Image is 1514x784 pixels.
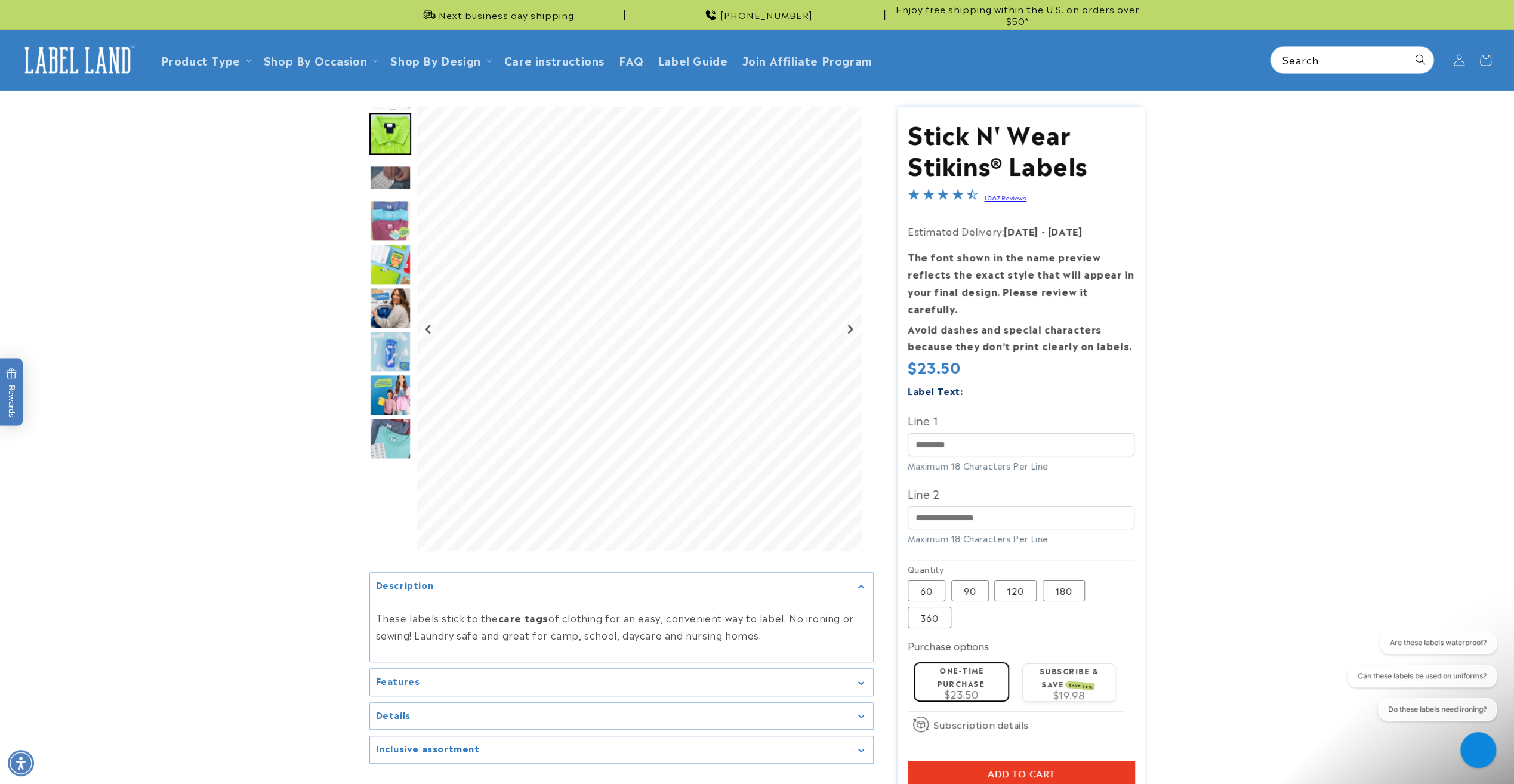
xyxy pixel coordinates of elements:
[369,244,411,286] div: Go to slide 5
[369,107,874,764] media-gallery: Gallery Viewer
[1407,47,1433,73] button: Search
[439,9,574,21] span: Next business day shipping
[498,610,548,625] strong: care tags
[945,687,979,701] span: $23.50
[376,675,420,687] h2: Features
[376,609,867,644] p: These labels stick to the of clothing for an easy, convenient way to label. No ironing or sewing!...
[994,580,1037,601] label: 120
[369,157,411,199] div: Go to slide 3
[1048,224,1083,238] strong: [DATE]
[1043,580,1085,601] label: 180
[376,709,411,721] h2: Details
[908,580,945,601] label: 60
[1067,681,1095,690] span: SAVE 15%
[908,356,961,377] span: $23.50
[988,769,1055,780] span: Add to cart
[908,410,1134,430] label: Line 1
[908,322,1132,353] strong: Avoid dashes and special characters because they don’t print clearly on labels.
[369,200,411,242] div: Go to slide 4
[369,375,411,416] div: Go to slide 8
[908,190,978,204] span: 4.7-star overall rating
[908,249,1134,315] strong: The font shown in the name preview reflects the exact style that will appear in your final design...
[369,331,411,373] div: Go to slide 7
[8,750,34,776] div: Accessibility Menu
[154,46,257,74] summary: Product Type
[369,165,411,190] img: null
[18,42,137,79] img: Label Land
[369,70,411,112] img: null
[908,532,1134,545] div: Maximum 18 Characters Per Line
[937,665,984,688] label: One-time purchase
[1040,665,1099,689] label: Subscribe & save
[6,368,17,418] span: Rewards
[908,223,1134,240] p: Estimated Delivery:
[1041,224,1046,238] strong: -
[908,384,963,397] label: Label Text:
[933,717,1029,731] span: Subscription details
[1053,687,1085,702] span: $19.98
[1454,728,1502,772] iframe: Gorgias live chat messenger
[504,53,605,67] span: Care instructions
[497,46,612,74] a: Care instructions
[890,3,1145,26] span: Enjoy free shipping within the U.S. on orders over $50*
[369,288,411,329] div: Go to slide 6
[383,46,497,74] summary: Shop By Design
[264,53,368,67] span: Shop By Occasion
[14,37,142,83] a: Label Land
[376,742,480,754] h2: Inclusive assortment
[720,9,813,21] span: [PHONE_NUMBER]
[742,53,872,67] span: Join Affiliate Program
[376,579,434,591] h2: Description
[390,52,480,68] a: Shop By Design
[908,118,1134,180] h1: Stick N' Wear Stikins® Labels
[257,46,384,74] summary: Shop By Occasion
[619,53,644,67] span: FAQ
[658,53,728,67] span: Label Guide
[370,573,873,600] summary: Description
[369,70,411,112] div: Go to slide 1
[612,46,651,74] a: FAQ
[651,46,735,74] a: Label Guide
[370,669,873,696] summary: Features
[1337,631,1503,730] iframe: Gorgias live chat conversation starters
[908,484,1134,503] label: Line 2
[369,113,411,155] img: Stick N' Wear® Labels - Label Land
[1004,224,1038,238] strong: [DATE]
[369,113,411,155] div: Go to slide 2
[908,638,989,653] label: Purchase options
[841,321,858,337] button: Next slide
[735,46,879,74] a: Join Affiliate Program
[369,418,411,460] div: Go to slide 9
[370,703,873,730] summary: Details
[370,736,873,763] summary: Inclusive assortment
[161,52,240,68] a: Product Type
[908,607,951,628] label: 360
[908,563,945,575] legend: Quantity
[421,321,437,337] button: Previous slide
[984,193,1026,202] a: 1067 Reviews - open in a new tab
[908,459,1134,472] div: Maximum 18 Characters Per Line
[951,580,989,601] label: 90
